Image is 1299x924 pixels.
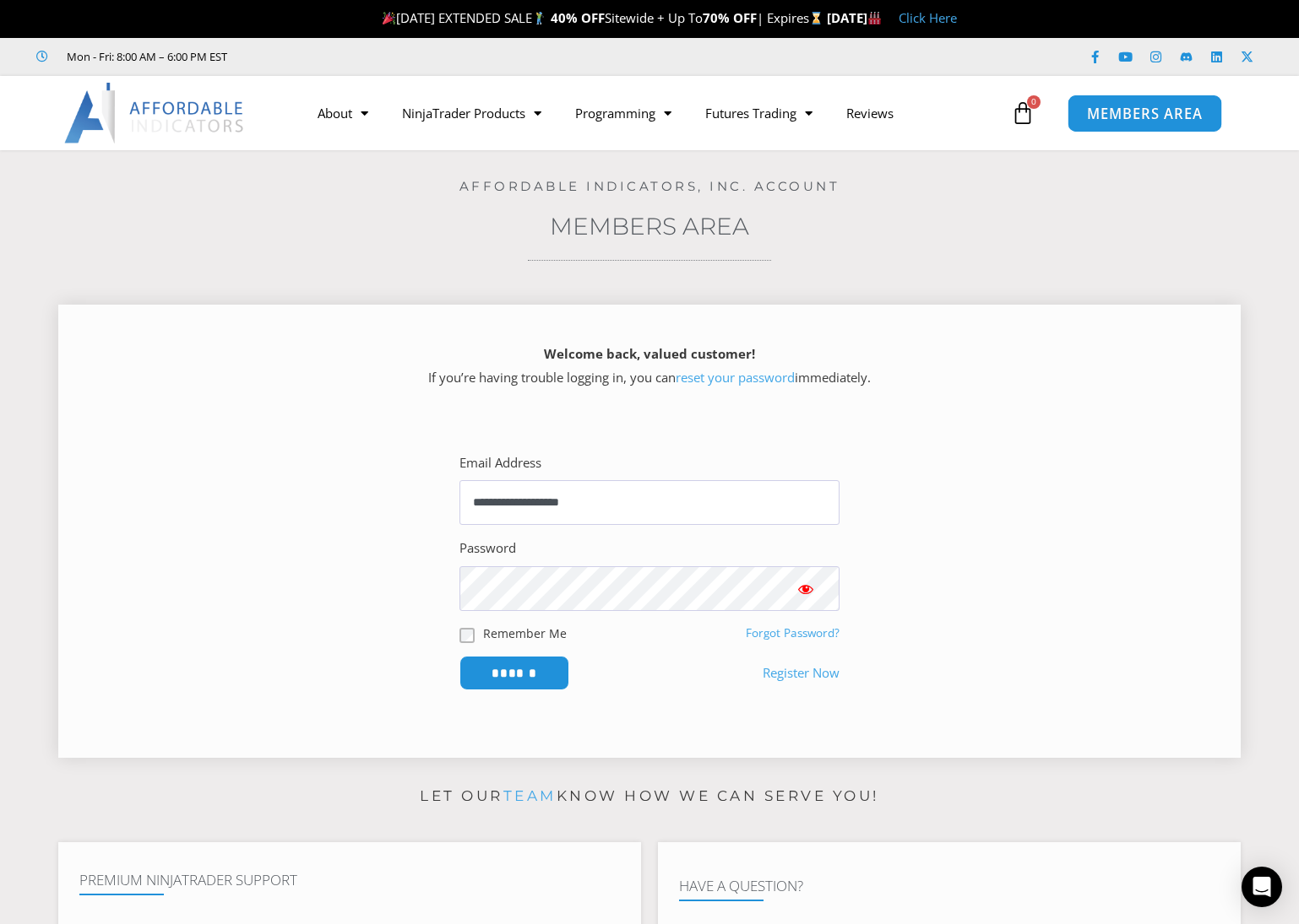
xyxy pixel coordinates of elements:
img: ⌛ [810,12,823,24]
strong: 70% OFF [703,9,757,26]
strong: Welcome back, valued customer! [544,345,755,362]
a: Click Here [899,9,957,26]
span: [DATE] EXTENDED SALE Sitewide + Up To | Expires [378,9,826,26]
strong: 40% OFF [551,9,605,26]
a: reset your password [676,369,795,386]
strong: [DATE] [827,9,882,26]
h4: Have A Question? [679,878,1220,894]
div: Open Intercom Messenger [1242,867,1282,907]
a: Register Now [763,662,840,685]
a: Affordable Indicators, Inc. Account [459,178,840,194]
label: Remember Me [483,624,567,642]
a: team [503,787,557,804]
a: 0 [986,89,1060,138]
button: Show password [772,566,840,611]
img: 🏭 [868,12,881,24]
img: LogoAI | Affordable Indicators – NinjaTrader [64,83,246,143]
nav: Menu [301,94,1008,132]
a: Reviews [829,94,910,132]
iframe: Customer reviews powered by Trustpilot [251,48,504,65]
a: NinjaTrader Products [385,94,558,132]
a: About [301,94,385,132]
p: If you’re having trouble logging in, you can immediately. [88,343,1211,390]
a: Forgot Password? [746,625,840,640]
p: Let our know how we can serve you! [58,783,1241,810]
a: MEMBERS AREA [1068,94,1222,132]
a: Programming [558,94,688,132]
h4: Premium NinjaTrader Support [79,872,620,889]
a: Members Area [550,212,749,240]
img: 🎉 [383,12,395,24]
span: Mon - Fri: 8:00 AM – 6:00 PM EST [63,46,227,67]
a: Futures Trading [688,94,829,132]
span: MEMBERS AREA [1087,106,1203,121]
label: Password [459,537,516,560]
img: 🏌️‍♂️ [533,12,546,24]
label: Email Address [459,451,541,475]
span: 0 [1027,95,1041,109]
